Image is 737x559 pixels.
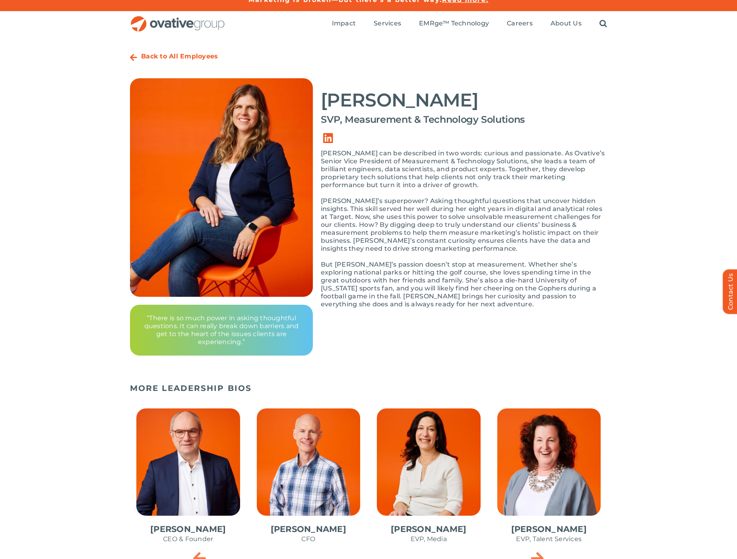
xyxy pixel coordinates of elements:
[419,19,489,28] a: EMRge™ Technology
[321,114,607,125] h4: SVP, Measurement & Technology Solutions
[491,402,607,558] div: 4 / 10
[321,261,607,308] p: But [PERSON_NAME]’s passion doesn’t stop at measurement. Whether she’s exploring national parks o...
[321,90,607,110] h2: [PERSON_NAME]
[332,19,356,27] span: Impact
[321,149,607,189] p: [PERSON_NAME] can be described in two words: curious and passionate. As Ovative’s Senior Vice Pre...
[130,15,225,23] a: OG_Full_horizontal_RGB
[551,19,582,27] span: About Us
[130,383,607,393] h5: MORE LEADERSHIP BIOS
[321,197,607,253] p: [PERSON_NAME]’s superpower? Asking thoughtful questions that uncover hidden insights. This skill ...
[551,19,582,28] a: About Us
[507,19,533,27] span: Careers
[332,19,356,28] a: Impact
[370,402,487,558] div: 3 / 10
[507,19,533,28] a: Careers
[374,19,401,28] a: Services
[250,402,367,558] div: 2 / 10
[130,78,313,297] img: Bio – Beth
[141,52,218,60] a: Back to All Employees
[140,314,303,346] p: “There is so much power in asking thoughtful questions. It can really break down barriers and get...
[130,54,137,62] a: Link to https://ovative.com/about-us/people/
[419,19,489,27] span: EMRge™ Technology
[332,11,607,37] nav: Menu
[317,127,339,149] a: Link to https://www.linkedin.com/in/bethmckigney/
[374,19,401,27] span: Services
[130,402,246,558] div: 1 / 10
[599,19,607,28] a: Search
